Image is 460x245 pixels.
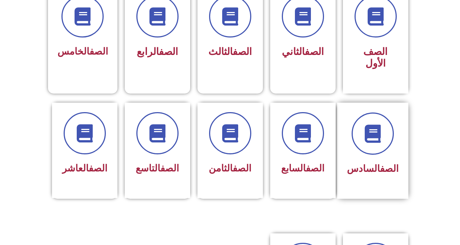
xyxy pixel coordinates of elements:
[136,163,179,174] span: التاسع
[137,46,178,58] span: الرابع
[159,46,178,58] a: الصف
[380,163,399,174] a: الصف
[89,163,107,174] a: الصف
[209,163,251,174] span: الثامن
[89,46,108,57] a: الصف
[233,46,252,58] a: الصف
[62,163,107,174] span: العاشر
[57,46,108,57] span: الخامس
[208,46,252,58] span: الثالث
[306,163,324,174] a: الصف
[281,163,324,174] span: السابع
[305,46,324,58] a: الصف
[347,163,399,174] span: السادس
[282,46,324,58] span: الثاني
[160,163,179,174] a: الصف
[233,163,251,174] a: الصف
[363,46,388,69] span: الصف الأول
